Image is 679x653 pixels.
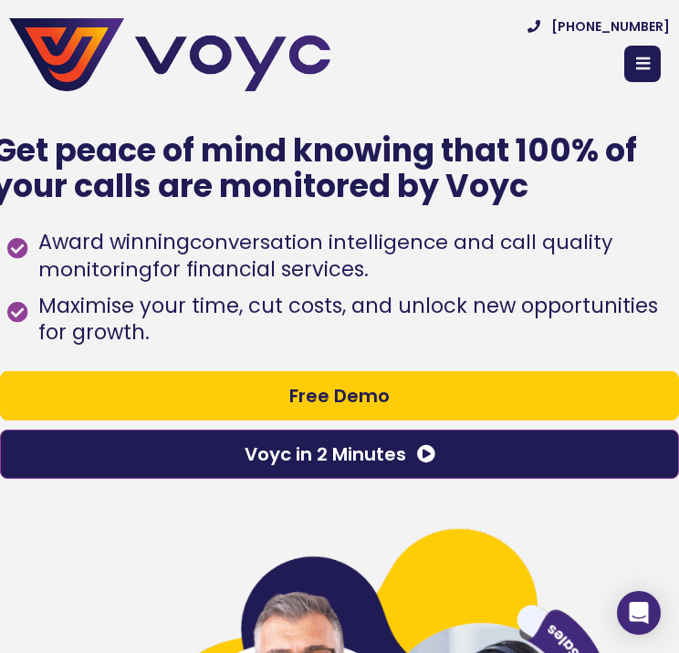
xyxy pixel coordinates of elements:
span: Free Demo [289,387,390,405]
img: voyc-full-logo [9,18,330,91]
span: Maximise your time, cut costs, and unlock new opportunities for growth. [34,293,672,347]
span: Award winning for financial services. [34,229,672,283]
a: [PHONE_NUMBER] [528,20,670,33]
h1: conversation intelligence and call quality monitoring [38,228,612,284]
div: Open Intercom Messenger [617,591,661,635]
span: Voyc in 2 Minutes [245,445,406,463]
span: [PHONE_NUMBER] [551,20,670,33]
